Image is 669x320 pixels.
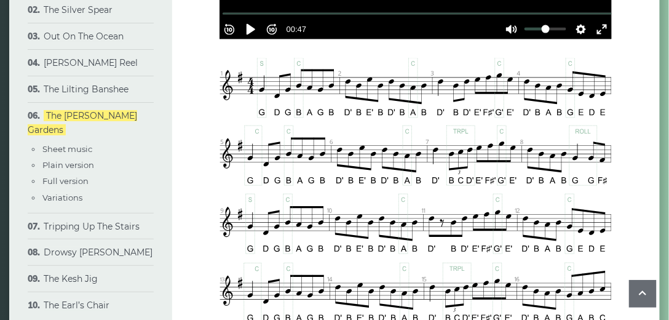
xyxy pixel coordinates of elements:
[28,110,137,136] a: The [PERSON_NAME] Gardens
[42,144,92,154] a: Sheet music
[44,273,98,284] a: The Kesh Jig
[44,221,140,232] a: Tripping Up The Stairs
[42,176,89,186] a: Full version
[44,31,124,42] a: Out On The Ocean
[44,84,129,95] a: The Lilting Banshee
[42,193,82,202] a: Variations
[44,300,109,311] a: The Earl’s Chair
[44,247,152,258] a: Drowsy [PERSON_NAME]
[44,57,138,68] a: [PERSON_NAME] Reel
[42,160,94,170] a: Plain version
[44,4,113,15] a: The Silver Spear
